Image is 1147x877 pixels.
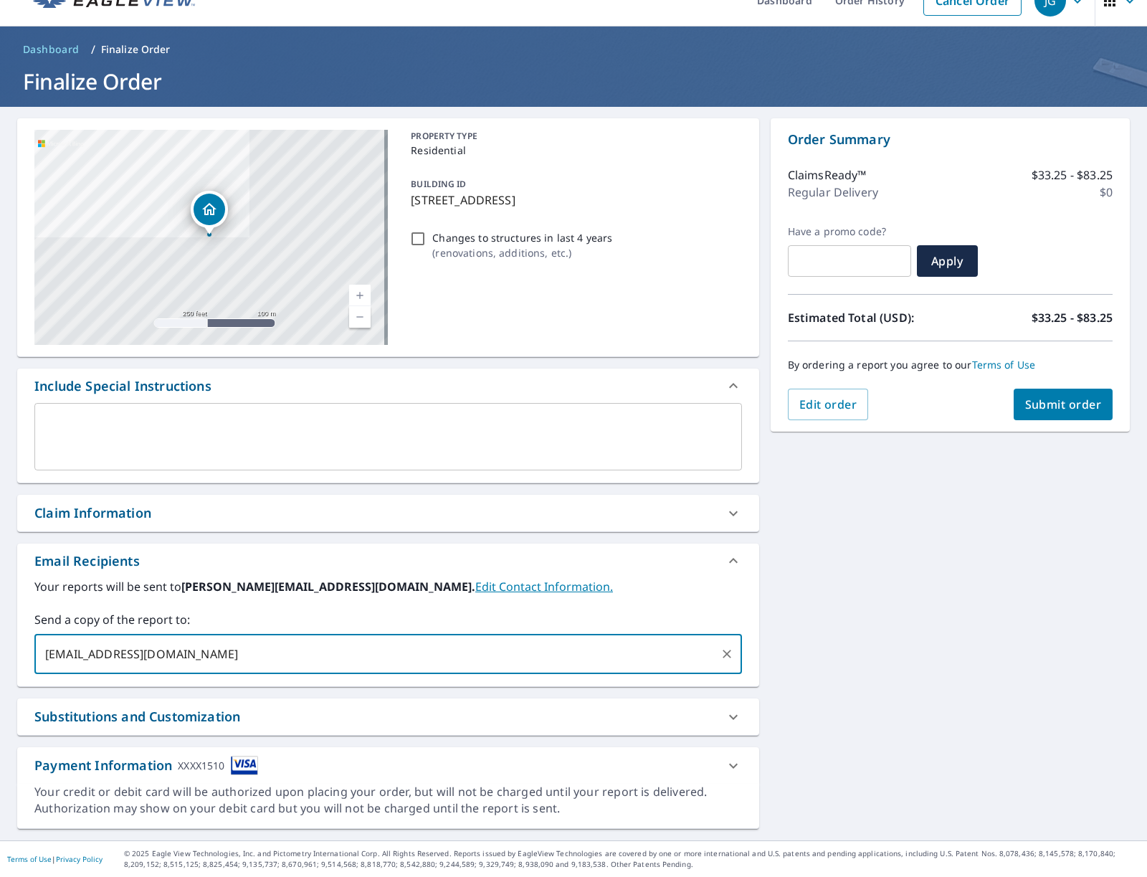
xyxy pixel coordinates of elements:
div: Payment Information [34,756,258,775]
img: cardImage [231,756,258,775]
p: Residential [411,143,736,158]
div: XXXX1510 [178,756,224,775]
p: ClaimsReady™ [788,166,867,184]
div: Your credit or debit card will be authorized upon placing your order, but will not be charged unt... [34,784,742,817]
label: Have a promo code? [788,225,911,238]
label: Send a copy of the report to: [34,611,742,628]
a: EditContactInfo [475,579,613,594]
button: Clear [717,644,737,664]
div: Claim Information [17,495,759,531]
button: Submit order [1014,389,1113,420]
p: $33.25 - $83.25 [1032,309,1113,326]
div: Email Recipients [17,544,759,578]
div: Include Special Instructions [34,376,211,396]
p: | [7,855,103,863]
a: Privacy Policy [56,854,103,864]
p: Order Summary [788,130,1113,149]
nav: breadcrumb [17,38,1130,61]
a: Current Level 17, Zoom Out [349,306,371,328]
p: By ordering a report you agree to our [788,359,1113,371]
a: Terms of Use [972,358,1036,371]
label: Your reports will be sent to [34,578,742,595]
p: Regular Delivery [788,184,878,201]
div: Email Recipients [34,551,140,571]
a: Dashboard [17,38,85,61]
p: $33.25 - $83.25 [1032,166,1113,184]
button: Edit order [788,389,869,420]
div: Payment InformationXXXX1510cardImage [17,747,759,784]
button: Apply [917,245,978,277]
p: PROPERTY TYPE [411,130,736,143]
div: Dropped pin, building 1, Residential property, 217 Live Oak Ln Largo, FL 33770 [191,191,228,235]
p: BUILDING ID [411,178,466,190]
p: [STREET_ADDRESS] [411,191,736,209]
a: Current Level 17, Zoom In [349,285,371,306]
p: Estimated Total (USD): [788,309,951,326]
li: / [91,41,95,58]
p: ( renovations, additions, etc. ) [432,245,612,260]
span: Submit order [1025,397,1102,412]
p: © 2025 Eagle View Technologies, Inc. and Pictometry International Corp. All Rights Reserved. Repo... [124,848,1140,870]
div: Include Special Instructions [17,369,759,403]
div: Claim Information [34,503,151,523]
p: $0 [1100,184,1113,201]
span: Edit order [799,397,857,412]
div: Substitutions and Customization [34,707,240,726]
p: Finalize Order [101,42,171,57]
a: Terms of Use [7,854,52,864]
h1: Finalize Order [17,67,1130,96]
b: [PERSON_NAME][EMAIL_ADDRESS][DOMAIN_NAME]. [181,579,475,594]
div: Substitutions and Customization [17,698,759,735]
span: Apply [928,253,966,269]
p: Changes to structures in last 4 years [432,230,612,245]
span: Dashboard [23,42,80,57]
